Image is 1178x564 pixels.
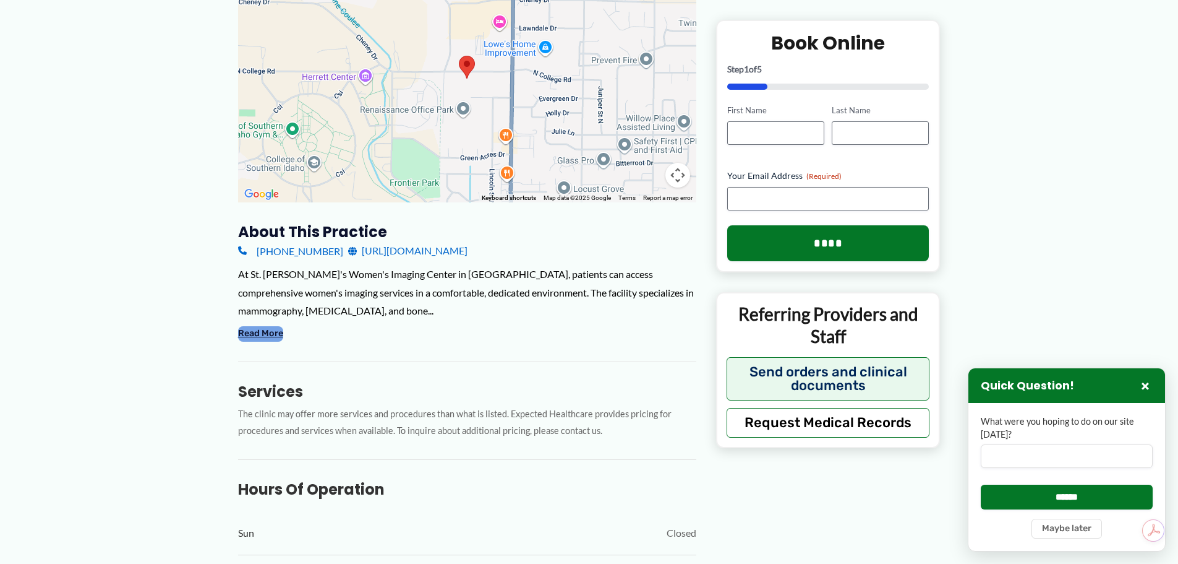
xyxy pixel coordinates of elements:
a: Terms (opens in new tab) [618,194,636,201]
span: Map data ©2025 Google [544,194,611,201]
h3: About this practice [238,222,696,241]
span: (Required) [806,171,842,181]
h3: Hours of Operation [238,480,696,499]
button: Maybe later [1031,519,1102,539]
button: Close [1138,378,1153,393]
span: 5 [757,64,762,74]
a: Report a map error [643,194,693,201]
a: [PHONE_NUMBER] [238,241,343,260]
button: Map camera controls [665,163,690,188]
button: Request Medical Records [727,407,930,437]
label: First Name [727,105,824,116]
label: Last Name [832,105,929,116]
button: Read More [238,326,283,341]
a: [URL][DOMAIN_NAME] [348,241,467,260]
h3: Services [238,382,696,401]
span: Sun [238,524,254,542]
p: The clinic may offer more services and procedures than what is listed. Expected Healthcare provid... [238,406,696,440]
p: Referring Providers and Staff [727,303,930,348]
label: What were you hoping to do on our site [DATE]? [981,415,1153,441]
span: Closed [667,524,696,542]
h2: Book Online [727,31,929,55]
button: Keyboard shortcuts [482,194,536,202]
div: At St. [PERSON_NAME]'s Women's Imaging Center in [GEOGRAPHIC_DATA], patients can access comprehen... [238,265,696,320]
button: Send orders and clinical documents [727,357,930,400]
p: Step of [727,65,929,74]
h3: Quick Question! [981,379,1074,393]
a: Open this area in Google Maps (opens a new window) [241,186,282,202]
label: Your Email Address [727,170,929,182]
img: Google [241,186,282,202]
span: 1 [744,64,749,74]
